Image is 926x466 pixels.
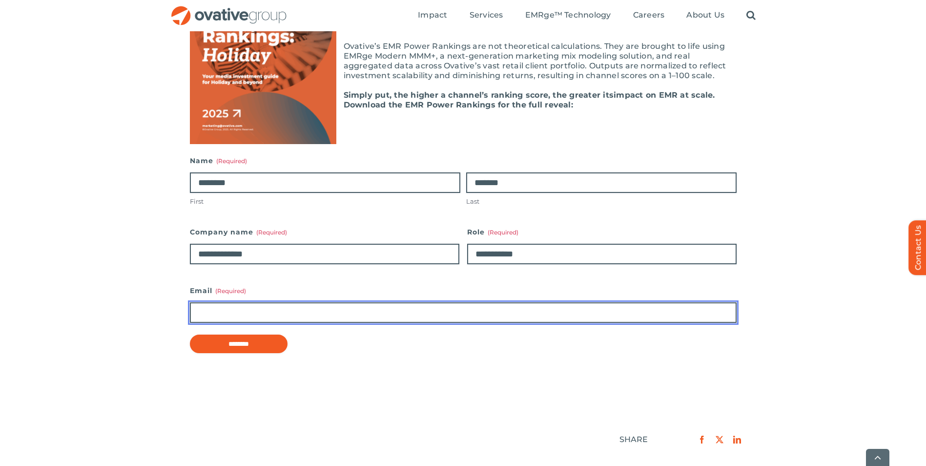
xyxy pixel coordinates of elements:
[466,197,737,206] label: Last
[170,5,288,14] a: OG_Full_horizontal_RGB
[488,229,518,236] span: (Required)
[728,433,746,446] a: LinkedIn
[686,10,724,20] span: About Us
[344,90,715,109] b: impact on EMR at scale. Download the EMR Power Rankings for the full reveal:
[633,10,665,21] a: Careers
[256,229,287,236] span: (Required)
[190,284,737,297] label: Email
[418,10,447,20] span: Impact
[470,10,503,20] span: Services
[619,435,648,445] div: SHARE
[711,433,728,446] a: X
[470,10,503,21] a: Services
[190,154,247,168] legend: Name
[467,225,737,239] label: Role
[216,157,247,165] span: (Required)
[190,197,460,206] label: First
[525,10,611,20] span: EMRge™ Technology
[693,433,711,446] a: Facebook
[344,90,614,100] b: Simply put, the higher a channel’s ranking score, the greater its
[190,42,737,81] p: Ovative’s EMR Power Rankings are not theoretical calculations. They are brought to life using EMR...
[633,10,665,20] span: Careers
[190,225,459,239] label: Company name
[746,10,756,21] a: Search
[215,287,246,295] span: (Required)
[525,10,611,21] a: EMRge™ Technology
[686,10,724,21] a: About Us
[418,10,447,21] a: Impact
